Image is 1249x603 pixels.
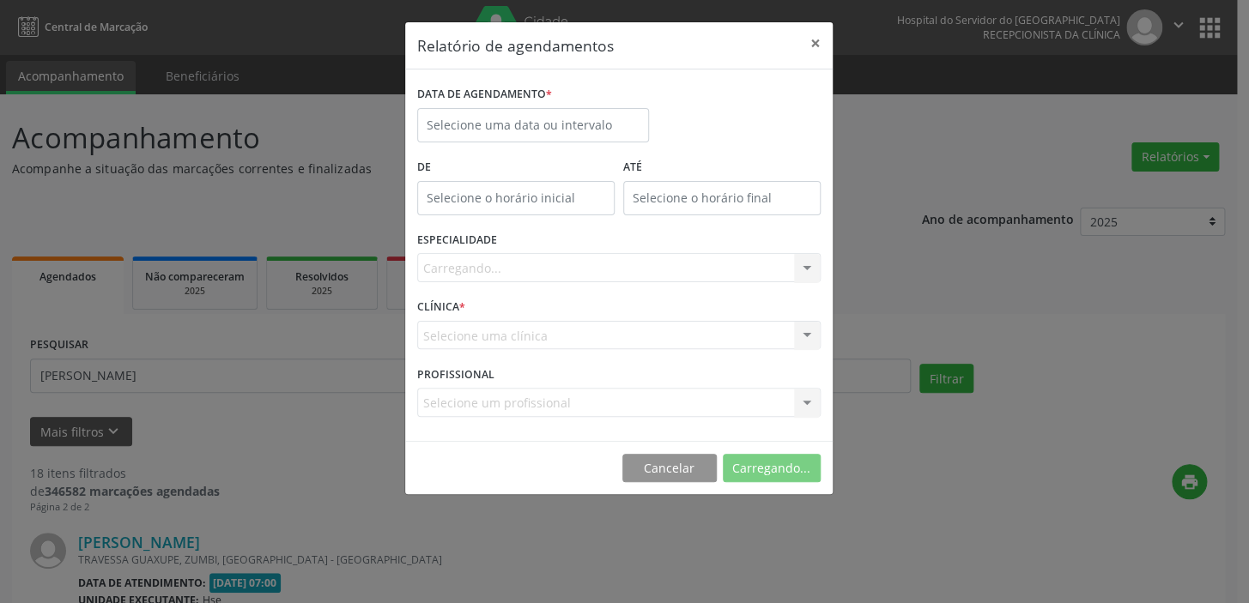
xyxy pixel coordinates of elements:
[798,22,833,64] button: Close
[417,108,649,142] input: Selecione uma data ou intervalo
[623,154,821,181] label: ATÉ
[417,181,615,215] input: Selecione o horário inicial
[417,294,465,321] label: CLÍNICA
[622,454,717,483] button: Cancelar
[417,227,497,254] label: ESPECIALIDADE
[723,454,821,483] button: Carregando...
[417,361,494,388] label: PROFISSIONAL
[417,34,614,57] h5: Relatório de agendamentos
[417,154,615,181] label: De
[417,81,552,108] label: DATA DE AGENDAMENTO
[623,181,821,215] input: Selecione o horário final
